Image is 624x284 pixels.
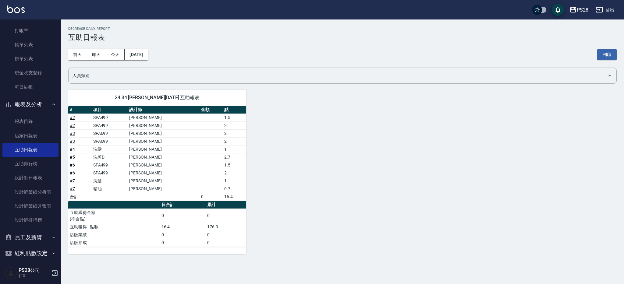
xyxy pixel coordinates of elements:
[2,171,58,185] a: 設計師日報表
[70,115,75,120] a: #2
[223,106,246,114] th: 點
[128,161,199,169] td: [PERSON_NAME]
[70,147,75,152] a: #4
[70,178,75,183] a: #7
[68,193,92,201] td: 合計
[206,231,246,239] td: 0
[2,185,58,199] a: 設計師業績分析表
[552,4,564,16] button: save
[92,137,128,145] td: SPA699
[160,239,206,247] td: 0
[2,230,58,245] button: 員工及薪資
[92,145,128,153] td: 洗髮
[68,239,160,247] td: 店販抽成
[2,38,58,52] a: 帳單列表
[128,145,199,153] td: [PERSON_NAME]
[70,170,75,175] a: #6
[2,52,58,66] a: 掛單列表
[128,137,199,145] td: [PERSON_NAME]
[125,49,148,60] button: [DATE]
[70,186,75,191] a: #7
[200,106,223,114] th: 金額
[68,209,160,223] td: 互助獲得金額 (不含點)
[2,96,58,112] button: 報表及分析
[2,143,58,157] a: 互助日報表
[92,114,128,121] td: SPA499
[160,231,206,239] td: 0
[92,121,128,129] td: SPA499
[223,121,246,129] td: 2
[68,106,246,201] table: a dense table
[71,70,605,81] input: 人員名稱
[92,106,128,114] th: 項目
[593,4,617,16] button: 登出
[223,114,246,121] td: 1.5
[223,145,246,153] td: 1
[76,95,239,101] span: 34 34 [PERSON_NAME][DATE] 互助報表
[206,201,246,209] th: 累計
[206,239,246,247] td: 0
[2,245,58,261] button: 紅利點數設定
[200,193,223,201] td: 0
[128,153,199,161] td: [PERSON_NAME]
[2,24,58,38] a: 打帳單
[128,129,199,137] td: [PERSON_NAME]
[106,49,125,60] button: 今天
[5,267,17,279] img: Person
[223,129,246,137] td: 2
[128,169,199,177] td: [PERSON_NAME]
[160,223,206,231] td: 16.4
[92,177,128,185] td: 洗髮
[92,161,128,169] td: SPA499
[577,6,588,14] div: PS28
[68,231,160,239] td: 店販業績
[68,33,617,42] h3: 互助日報表
[128,177,199,185] td: [PERSON_NAME]
[128,121,199,129] td: [PERSON_NAME]
[68,223,160,231] td: 互助獲得 - 點數
[223,153,246,161] td: 2.7
[2,80,58,94] a: 每日結帳
[567,4,591,16] button: PS28
[68,49,87,60] button: 前天
[223,169,246,177] td: 2
[70,123,75,128] a: #2
[70,163,75,167] a: #6
[70,155,75,160] a: #5
[68,106,92,114] th: #
[19,273,50,279] p: 打單
[87,49,106,60] button: 昨天
[223,185,246,193] td: 0.7
[223,177,246,185] td: 1
[206,223,246,231] td: 176.9
[92,185,128,193] td: 精油
[160,201,206,209] th: 日合計
[2,114,58,128] a: 報表目錄
[92,169,128,177] td: SPA499
[223,161,246,169] td: 1.5
[128,106,199,114] th: 設計師
[128,185,199,193] td: [PERSON_NAME]
[92,153,128,161] td: 洗剪D
[2,157,58,171] a: 互助排行榜
[605,71,615,80] button: Open
[70,139,75,144] a: #3
[70,131,75,136] a: #3
[128,114,199,121] td: [PERSON_NAME]
[223,193,246,201] td: 16.4
[2,66,58,80] a: 現金收支登錄
[92,129,128,137] td: SPA699
[68,27,617,31] h2: Decrease Daily Report
[7,5,25,13] img: Logo
[2,213,58,227] a: 設計師排行榜
[597,49,617,60] button: 列印
[2,199,58,213] a: 設計師業績月報表
[160,209,206,223] td: 0
[19,267,50,273] h5: PS28公司
[2,129,58,143] a: 店家日報表
[68,201,246,247] table: a dense table
[223,137,246,145] td: 2
[206,209,246,223] td: 0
